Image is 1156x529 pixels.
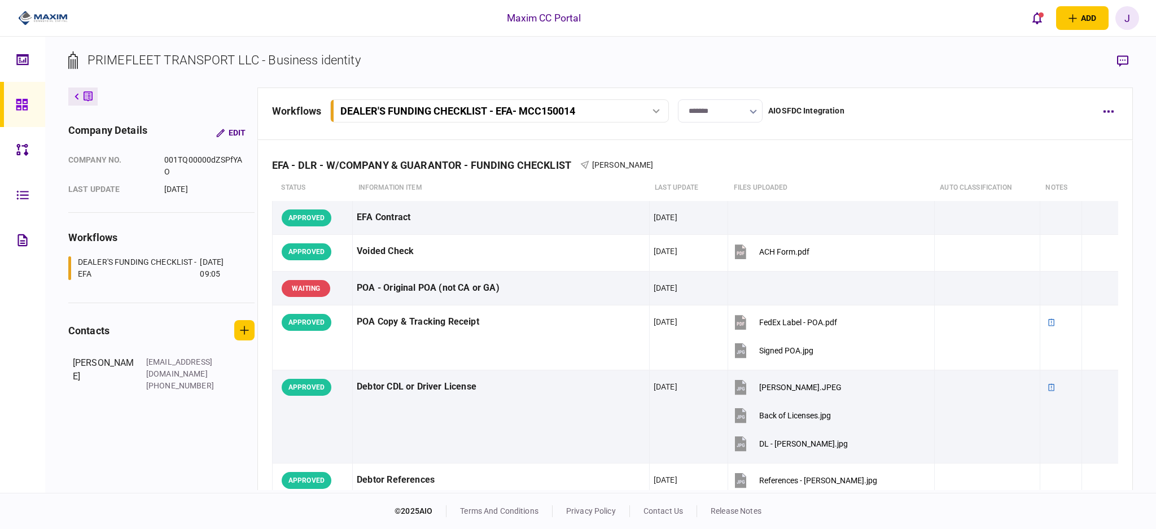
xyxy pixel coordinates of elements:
[357,276,645,301] div: POA - Original POA (not CA or GA)
[759,439,848,448] div: DL - Anderson.jpg
[357,309,645,335] div: POA Copy & Tracking Receipt
[460,506,538,515] a: terms and conditions
[340,105,575,117] div: DEALER'S FUNDING CHECKLIST - EFA - MCC150014
[759,247,809,256] div: ACH Form.pdf
[592,160,654,169] span: [PERSON_NAME]
[711,506,761,515] a: release notes
[207,123,255,143] button: Edit
[146,380,220,392] div: [PHONE_NUMBER]
[68,323,110,338] div: contacts
[654,246,677,257] div: [DATE]
[566,506,616,515] a: privacy policy
[759,346,813,355] div: Signed POA.jpg
[934,175,1040,201] th: auto classification
[732,467,877,493] button: References - Anderson.jpg
[759,318,837,327] div: FedEx Label - POA.pdf
[357,205,645,230] div: EFA Contract
[759,411,831,420] div: Back of Licenses.jpg
[68,123,147,143] div: company details
[330,99,669,123] button: DEALER'S FUNDING CHECKLIST - EFA- MCC150014
[728,175,935,201] th: Files uploaded
[649,175,728,201] th: last update
[68,183,153,195] div: last update
[282,209,331,226] div: APPROVED
[732,309,837,335] button: FedEx Label - POA.pdf
[282,280,330,297] div: WAITING
[732,338,813,363] button: Signed POA.jpg
[272,159,580,171] div: EFA - DLR - W/COMPANY & GUARANTOR - FUNDING CHECKLIST
[357,374,645,400] div: Debtor CDL or Driver License
[732,431,848,456] button: DL - Anderson.jpg
[164,154,246,178] div: 001TQ00000dZSPfYAO
[282,314,331,331] div: APPROVED
[68,230,255,245] div: workflows
[68,256,240,280] a: DEALER'S FUNDING CHECKLIST - EFA[DATE] 09:05
[200,256,240,280] div: [DATE] 09:05
[654,381,677,392] div: [DATE]
[395,505,446,517] div: © 2025 AIO
[1040,175,1081,201] th: notes
[146,356,220,380] div: [EMAIL_ADDRESS][DOMAIN_NAME]
[654,212,677,223] div: [DATE]
[507,11,581,25] div: Maxim CC Portal
[654,316,677,327] div: [DATE]
[357,467,645,493] div: Debtor References
[78,256,197,280] div: DEALER'S FUNDING CHECKLIST - EFA
[353,175,650,201] th: Information item
[87,51,361,69] div: PRIMEFLEET TRANSPORT LLC - Business identity
[759,383,842,392] div: DL - Anthony.JPEG
[643,506,683,515] a: contact us
[164,183,246,195] div: [DATE]
[759,476,877,485] div: References - Anderson.jpg
[1115,6,1139,30] button: J
[1056,6,1109,30] button: open adding identity options
[654,282,677,294] div: [DATE]
[18,10,68,27] img: client company logo
[282,472,331,489] div: APPROVED
[272,103,321,119] div: workflows
[732,403,831,428] button: Back of Licenses.jpg
[282,379,331,396] div: APPROVED
[732,239,809,264] button: ACH Form.pdf
[732,374,842,400] button: DL - Anthony.JPEG
[282,243,331,260] div: APPROVED
[272,175,352,201] th: status
[654,474,677,486] div: [DATE]
[357,239,645,264] div: Voided Check
[68,154,153,178] div: company no.
[1026,6,1049,30] button: open notifications list
[768,105,844,117] div: AIOSFDC Integration
[73,356,135,392] div: [PERSON_NAME]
